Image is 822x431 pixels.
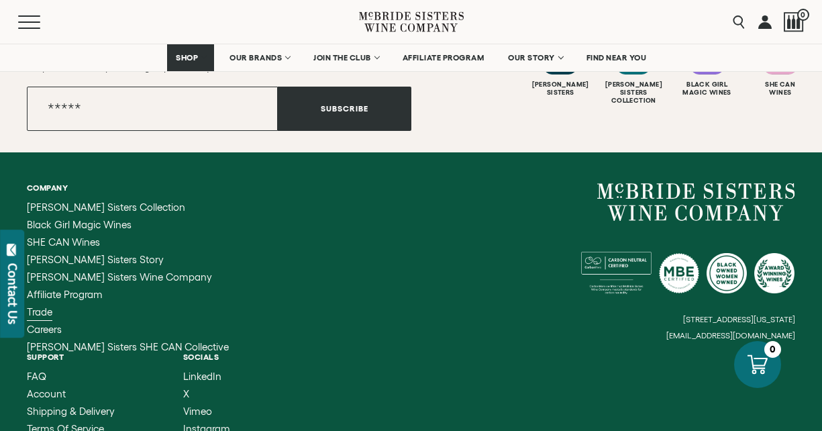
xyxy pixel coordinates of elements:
span: Careers [27,324,62,335]
div: She Can Wines [746,81,815,97]
a: Black Girl Magic Wines [27,220,229,230]
a: McBride Sisters SHE CAN Collective [27,342,229,352]
input: Email [27,87,278,131]
a: Vimeo [183,406,230,417]
a: McBride Sisters Wine Company [597,183,795,221]
div: [PERSON_NAME] Sisters [525,81,595,97]
a: LinkedIn [183,371,230,382]
div: 0 [764,341,781,358]
a: McBride Sisters Collection [27,202,229,213]
a: OUR BRANDS [221,44,298,71]
span: [PERSON_NAME] Sisters Collection [27,201,185,213]
span: Account [27,388,66,399]
button: Mobile Menu Trigger [18,15,66,29]
a: JOIN THE CLUB [305,44,387,71]
a: OUR STORY [499,44,571,71]
div: Contact Us [6,263,19,324]
span: [PERSON_NAME] Sisters Wine Company [27,271,212,283]
span: X [183,388,189,399]
span: 0 [797,9,809,21]
a: SHOP [167,44,214,71]
span: Black Girl Magic Wines [27,219,132,230]
a: McBride Sisters Wine Company [27,272,229,283]
a: Follow McBride Sisters Collection on Instagram [PERSON_NAME] SistersCollection [599,40,668,105]
small: [EMAIL_ADDRESS][DOMAIN_NAME] [666,331,795,340]
span: AFFILIATE PROGRAM [403,53,484,62]
a: McBride Sisters Story [27,254,229,265]
span: Trade [27,306,52,318]
span: JOIN THE CLUB [313,53,371,62]
div: [PERSON_NAME] Sisters Collection [599,81,668,105]
span: [PERSON_NAME] Sisters SHE CAN Collective [27,341,229,352]
span: SHE CAN Wines [27,236,100,248]
span: Shipping & Delivery [27,405,115,417]
a: FAQ [27,371,133,382]
a: X [183,389,230,399]
span: OUR BRANDS [229,53,282,62]
span: OUR STORY [508,53,555,62]
small: [STREET_ADDRESS][US_STATE] [683,315,795,324]
span: [PERSON_NAME] Sisters Story [27,254,164,265]
a: Trade [27,307,229,318]
a: Affiliate Program [27,289,229,300]
a: SHE CAN Wines [27,237,229,248]
span: FAQ [27,371,46,382]
a: Careers [27,324,229,335]
div: Black Girl Magic Wines [672,81,742,97]
span: Affiliate Program [27,289,103,300]
span: LinkedIn [183,371,221,382]
span: SHOP [176,53,199,62]
a: Account [27,389,133,399]
a: AFFILIATE PROGRAM [394,44,493,71]
span: Vimeo [183,405,212,417]
span: FIND NEAR YOU [586,53,647,62]
button: Subscribe [278,87,411,131]
a: Shipping & Delivery [27,406,133,417]
a: FIND NEAR YOU [578,44,656,71]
